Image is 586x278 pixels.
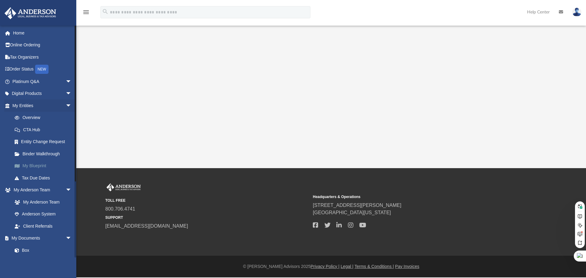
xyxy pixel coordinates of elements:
[4,39,81,51] a: Online Ordering
[102,8,109,15] i: search
[4,63,81,76] a: Order StatusNEW
[76,263,586,270] div: © [PERSON_NAME] Advisors 2025
[9,136,81,148] a: Entity Change Request
[105,198,309,203] small: TOLL FREE
[355,264,394,269] a: Terms & Conditions |
[82,12,90,16] a: menu
[66,232,78,245] span: arrow_drop_down
[9,112,81,124] a: Overview
[66,184,78,197] span: arrow_drop_down
[35,65,49,74] div: NEW
[4,184,78,196] a: My Anderson Teamarrow_drop_down
[9,172,81,184] a: Tax Due Dates
[4,75,81,88] a: Platinum Q&Aarrow_drop_down
[4,99,81,112] a: My Entitiesarrow_drop_down
[4,27,81,39] a: Home
[572,8,581,16] img: User Pic
[82,9,90,16] i: menu
[9,148,81,160] a: Binder Walkthrough
[4,232,78,244] a: My Documentsarrow_drop_down
[66,75,78,88] span: arrow_drop_down
[9,208,78,220] a: Anderson System
[105,223,188,229] a: [EMAIL_ADDRESS][DOMAIN_NAME]
[311,264,340,269] a: Privacy Policy |
[66,99,78,112] span: arrow_drop_down
[105,183,142,191] img: Anderson Advisors Platinum Portal
[313,210,391,215] a: [GEOGRAPHIC_DATA][US_STATE]
[3,7,58,19] img: Anderson Advisors Platinum Portal
[395,264,419,269] a: Pay Invoices
[341,264,353,269] a: Legal |
[105,215,309,220] small: SUPPORT
[4,51,81,63] a: Tax Organizers
[66,88,78,100] span: arrow_drop_down
[9,256,78,269] a: Meeting Minutes
[9,196,75,208] a: My Anderson Team
[9,244,75,256] a: Box
[9,220,78,232] a: Client Referrals
[4,88,81,100] a: Digital Productsarrow_drop_down
[313,194,516,200] small: Headquarters & Operations
[9,124,81,136] a: CTA Hub
[313,203,401,208] a: [STREET_ADDRESS][PERSON_NAME]
[105,206,135,211] a: 800.706.4741
[9,160,81,172] a: My Blueprint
